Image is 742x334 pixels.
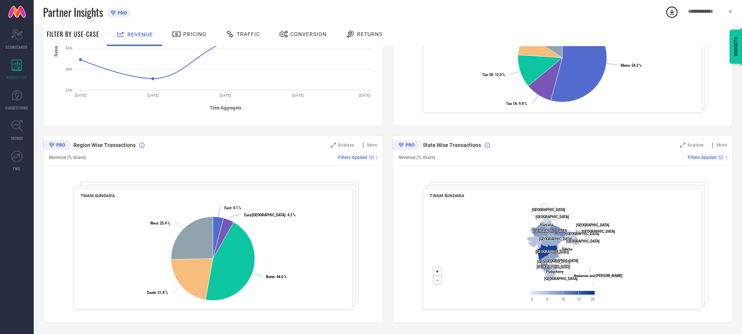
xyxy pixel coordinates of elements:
[536,250,569,254] text: [GEOGRAPHIC_DATA]
[47,30,99,39] span: Filter By Use-Case
[66,46,73,50] text: 60K
[376,155,377,160] span: |
[43,4,103,20] span: Partner Insights
[566,239,600,243] text: [GEOGRAPHIC_DATA]
[127,31,153,37] span: Revenue
[537,260,570,264] text: [GEOGRAPHIC_DATA]
[292,93,304,97] text: [DATE]
[338,155,367,160] span: Filters Applied
[539,237,572,241] text: [GEOGRAPHIC_DATA]
[49,155,86,160] span: Revenue (% share)
[73,142,136,148] span: Region Wise Transactions
[6,105,28,111] span: SUGGESTIONS
[237,31,260,37] span: Traffic
[688,155,717,160] span: Filters Applied
[717,142,727,148] span: More
[687,142,703,148] span: Analyse
[534,229,567,234] text: [GEOGRAPHIC_DATA]
[532,208,565,212] text: [GEOGRAPHIC_DATA]
[537,265,570,269] text: [GEOGRAPHIC_DATA]
[423,142,481,148] span: State Wise Transactions
[359,93,370,97] text: [DATE]
[151,221,158,225] tspan: West
[147,93,159,97] text: [DATE]
[357,31,382,37] span: Returns
[621,63,630,67] tspan: Metro
[430,193,464,198] span: TWAM SUNDARA
[183,31,206,37] span: Pricing
[81,193,115,198] span: TWAM SUNDARA
[66,88,73,92] text: 20K
[536,215,569,219] text: [GEOGRAPHIC_DATA]
[562,247,572,251] text: Odisha
[561,297,565,301] text: 10
[151,221,170,225] text: : 25.4 %
[220,93,231,97] text: [DATE]
[436,269,439,274] text: +
[244,213,296,217] text: : 4.2 %
[546,270,564,274] text: Puducherry
[546,297,548,301] text: 5
[266,275,275,279] tspan: North
[116,10,127,16] span: PRO
[75,93,87,97] text: [DATE]
[290,31,327,37] span: Conversion
[582,229,615,234] text: [GEOGRAPHIC_DATA]
[436,277,438,283] text: -
[576,223,610,227] text: [GEOGRAPHIC_DATA]
[665,5,679,19] div: Open download list
[506,102,517,106] tspan: Tier 1A
[66,67,73,71] text: 40K
[621,63,642,67] text: : 54.2 %
[540,223,554,227] text: Haryana
[566,232,599,236] text: [GEOGRAPHIC_DATA]
[13,166,21,171] span: FWD
[482,73,505,77] text: : 12.0 %
[577,297,581,301] text: 15
[393,140,420,151] div: Premium
[224,206,241,210] text: : 4.1 %
[531,297,533,301] text: 0
[244,213,285,217] tspan: East/[GEOGRAPHIC_DATA]
[726,155,727,160] span: |
[43,140,71,151] div: Premium
[147,291,168,295] text: : 21.8 %
[545,259,578,263] text: [GEOGRAPHIC_DATA]
[210,105,242,111] tspan: Time Aggregate
[147,291,156,295] tspan: South
[482,73,493,77] tspan: Tier 1B
[266,275,287,279] text: : 44.6 %
[10,135,23,141] span: TRENDS
[591,297,595,301] text: 20
[224,206,231,210] tspan: East
[54,39,59,57] tspan: Revenue
[506,102,527,106] text: : 9.8 %
[544,277,578,281] text: [GEOGRAPHIC_DATA]
[680,142,685,148] svg: Zoom
[7,75,27,80] span: WORKSPACE
[338,142,354,148] span: Analyse
[367,142,377,148] span: More
[331,142,336,148] svg: Zoom
[399,155,435,160] span: Revenue (% share)
[6,44,28,50] span: SCORECARDS
[574,274,623,278] text: Andaman and [PERSON_NAME]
